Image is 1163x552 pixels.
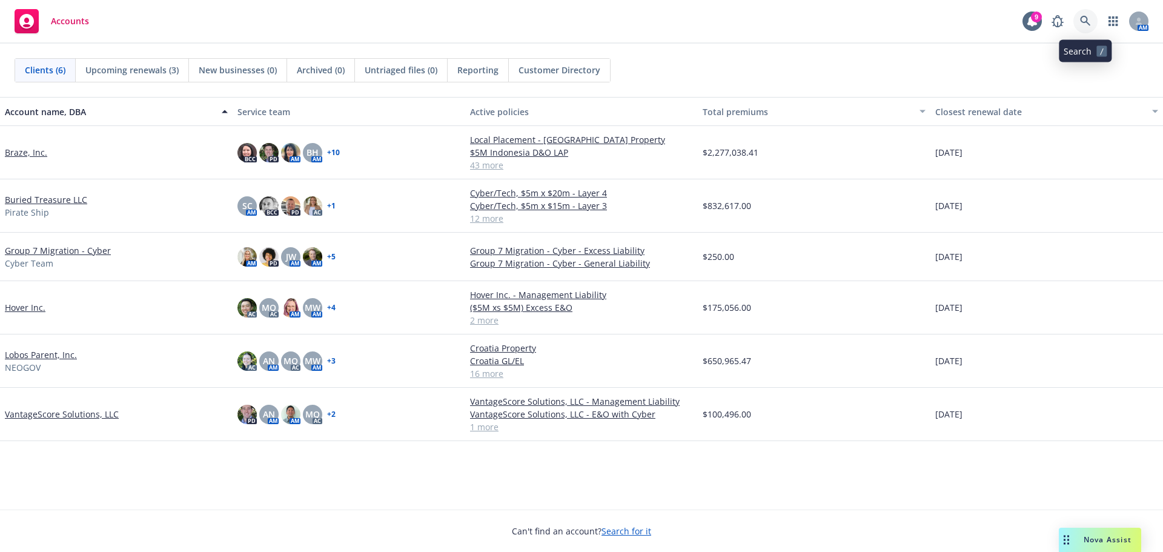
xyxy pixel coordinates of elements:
a: 16 more [470,367,693,380]
a: 43 more [470,159,693,171]
span: AN [263,408,275,421]
span: Clients (6) [25,64,65,76]
span: [DATE] [935,301,963,314]
span: Nova Assist [1084,534,1132,545]
a: Group 7 Migration - Cyber [5,244,111,257]
a: + 3 [327,357,336,365]
span: [DATE] [935,199,963,212]
img: photo [237,298,257,318]
img: photo [237,247,257,267]
span: [DATE] [935,250,963,263]
a: ($5M xs $5M) Excess E&O [470,301,693,314]
img: photo [259,196,279,216]
a: VantageScore Solutions, LLC - E&O with Cyber [470,408,693,421]
span: [DATE] [935,408,963,421]
img: photo [303,196,322,216]
span: [DATE] [935,354,963,367]
span: AN [263,354,275,367]
span: $175,056.00 [703,301,751,314]
a: + 10 [327,149,340,156]
span: Pirate Ship [5,206,49,219]
span: Customer Directory [519,64,600,76]
a: Cyber/Tech, $5m x $15m - Layer 3 [470,199,693,212]
a: 2 more [470,314,693,327]
a: Accounts [10,4,94,38]
a: 12 more [470,212,693,225]
a: VantageScore Solutions, LLC - Management Liability [470,395,693,408]
span: MQ [262,301,276,314]
a: + 4 [327,304,336,311]
a: Switch app [1101,9,1125,33]
img: photo [259,143,279,162]
a: Cyber/Tech, $5m x $20m - Layer 4 [470,187,693,199]
a: Buried Treasure LLC [5,193,87,206]
span: Reporting [457,64,499,76]
button: Nova Assist [1059,528,1141,552]
div: Closest renewal date [935,105,1145,118]
img: photo [303,247,322,267]
a: Hover Inc. - Management Liability [470,288,693,301]
span: [DATE] [935,146,963,159]
span: MW [305,354,320,367]
span: MQ [305,408,320,421]
span: Can't find an account? [512,525,651,537]
span: $100,496.00 [703,408,751,421]
button: Service team [233,97,465,126]
a: Group 7 Migration - Cyber - General Liability [470,257,693,270]
span: MQ [283,354,298,367]
span: Upcoming renewals (3) [85,64,179,76]
img: photo [237,143,257,162]
a: Croatia GL/EL [470,354,693,367]
span: $250.00 [703,250,734,263]
img: photo [281,405,300,424]
span: BH [306,146,319,159]
img: photo [259,247,279,267]
a: Group 7 Migration - Cyber - Excess Liability [470,244,693,257]
img: photo [237,405,257,424]
span: Accounts [51,16,89,26]
span: $650,965.47 [703,354,751,367]
img: photo [281,143,300,162]
button: Total premiums [698,97,930,126]
button: Active policies [465,97,698,126]
div: Active policies [470,105,693,118]
a: + 5 [327,253,336,261]
a: VantageScore Solutions, LLC [5,408,119,421]
a: Search [1073,9,1098,33]
img: photo [237,351,257,371]
button: Closest renewal date [930,97,1163,126]
span: $832,617.00 [703,199,751,212]
a: Search for it [601,525,651,537]
span: Untriaged files (0) [365,64,437,76]
a: Report a Bug [1045,9,1070,33]
div: Service team [237,105,460,118]
span: SC [242,199,253,212]
img: photo [281,196,300,216]
div: Drag to move [1059,528,1074,552]
span: New businesses (0) [199,64,277,76]
span: JW [286,250,296,263]
a: Lobos Parent, Inc. [5,348,77,361]
span: Archived (0) [297,64,345,76]
a: Hover Inc. [5,301,45,314]
a: $5M Indonesia D&O LAP [470,146,693,159]
img: photo [281,298,300,318]
div: Account name, DBA [5,105,214,118]
span: Cyber Team [5,257,53,270]
span: $2,277,038.41 [703,146,758,159]
a: + 2 [327,411,336,418]
div: Total premiums [703,105,912,118]
span: NEOGOV [5,361,41,374]
div: 9 [1031,12,1042,22]
a: Croatia Property [470,342,693,354]
a: Braze, Inc. [5,146,47,159]
a: + 1 [327,202,336,210]
span: MW [305,301,320,314]
a: 1 more [470,421,693,433]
